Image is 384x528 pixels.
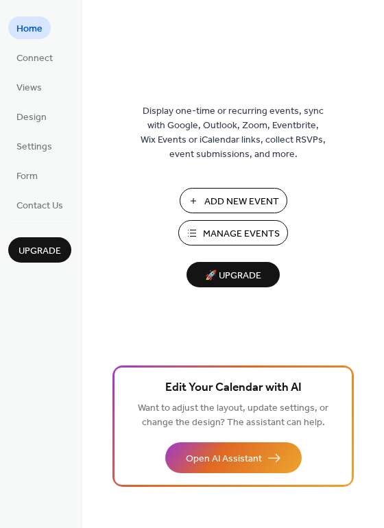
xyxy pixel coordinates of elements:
[178,220,288,245] button: Manage Events
[16,140,52,154] span: Settings
[19,244,61,259] span: Upgrade
[195,267,272,285] span: 🚀 Upgrade
[141,104,326,162] span: Display one-time or recurring events, sync with Google, Outlook, Zoom, Eventbrite, Wix Events or ...
[16,81,42,95] span: Views
[8,46,61,69] a: Connect
[8,237,71,263] button: Upgrade
[165,442,302,473] button: Open AI Assistant
[8,134,60,157] a: Settings
[8,105,55,128] a: Design
[16,51,53,66] span: Connect
[16,22,43,36] span: Home
[16,169,38,184] span: Form
[203,227,280,241] span: Manage Events
[165,379,302,398] span: Edit Your Calendar with AI
[16,110,47,125] span: Design
[180,188,287,213] button: Add New Event
[187,262,280,287] button: 🚀 Upgrade
[8,164,46,187] a: Form
[138,399,328,432] span: Want to adjust the layout, update settings, or change the design? The assistant can help.
[186,452,262,466] span: Open AI Assistant
[204,195,279,209] span: Add New Event
[8,193,71,216] a: Contact Us
[8,75,50,98] a: Views
[8,16,51,39] a: Home
[16,199,63,213] span: Contact Us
